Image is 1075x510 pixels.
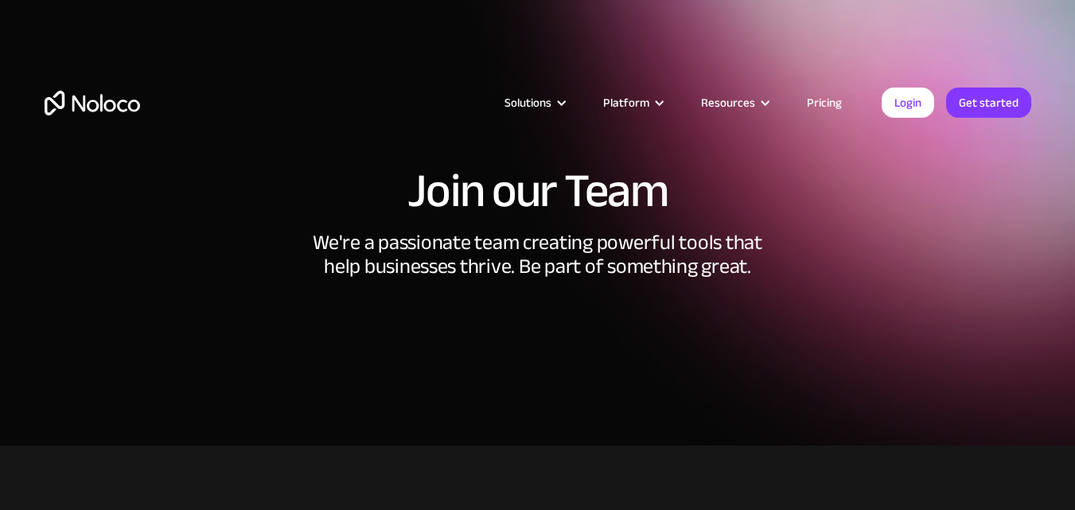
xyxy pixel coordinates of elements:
div: Resources [701,92,755,113]
a: Get started [946,88,1031,118]
div: Solutions [504,92,551,113]
div: We're a passionate team creating powerful tools that help businesses thrive. Be part of something... [299,231,777,318]
a: home [45,91,140,115]
div: Platform [603,92,649,113]
div: Platform [583,92,681,113]
div: Solutions [485,92,583,113]
h1: Join our Team [45,167,1031,215]
a: Login [882,88,934,118]
a: Pricing [787,92,862,113]
div: Resources [681,92,787,113]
